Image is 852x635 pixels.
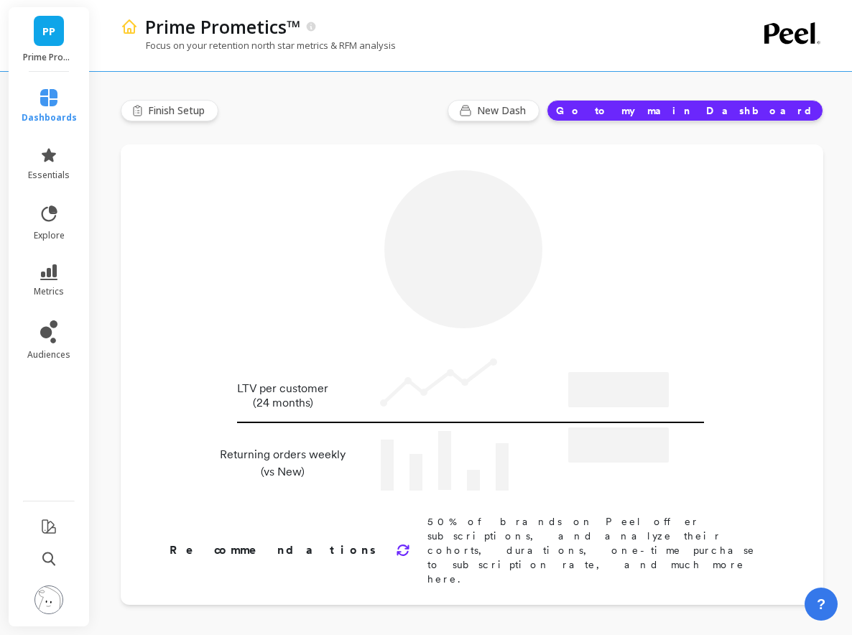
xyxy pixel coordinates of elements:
button: New Dash [448,100,540,121]
img: profile picture [34,585,63,614]
button: Finish Setup [121,100,218,121]
span: explore [34,230,65,241]
span: PP [42,23,55,40]
p: Prime Prometics™ [145,14,300,39]
p: Focus on your retention north star metrics & RFM analysis [121,39,396,52]
span: essentials [28,170,70,181]
span: ? [817,594,825,614]
button: ? [805,588,838,621]
img: header icon [121,18,138,35]
p: Returning orders weekly (vs New) [216,446,350,481]
span: Finish Setup [148,103,209,118]
p: Recommendations [170,542,379,559]
span: dashboards [22,112,77,124]
span: audiences [27,349,70,361]
span: New Dash [477,103,530,118]
p: 50% of brands on Peel offer subscriptions, and analyze their cohorts, durations, one-time purchas... [427,514,777,586]
span: metrics [34,286,64,297]
p: Prime Prometics™ [23,52,75,63]
p: LTV per customer (24 months) [216,381,350,410]
button: Go to my main Dashboard [547,100,823,121]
